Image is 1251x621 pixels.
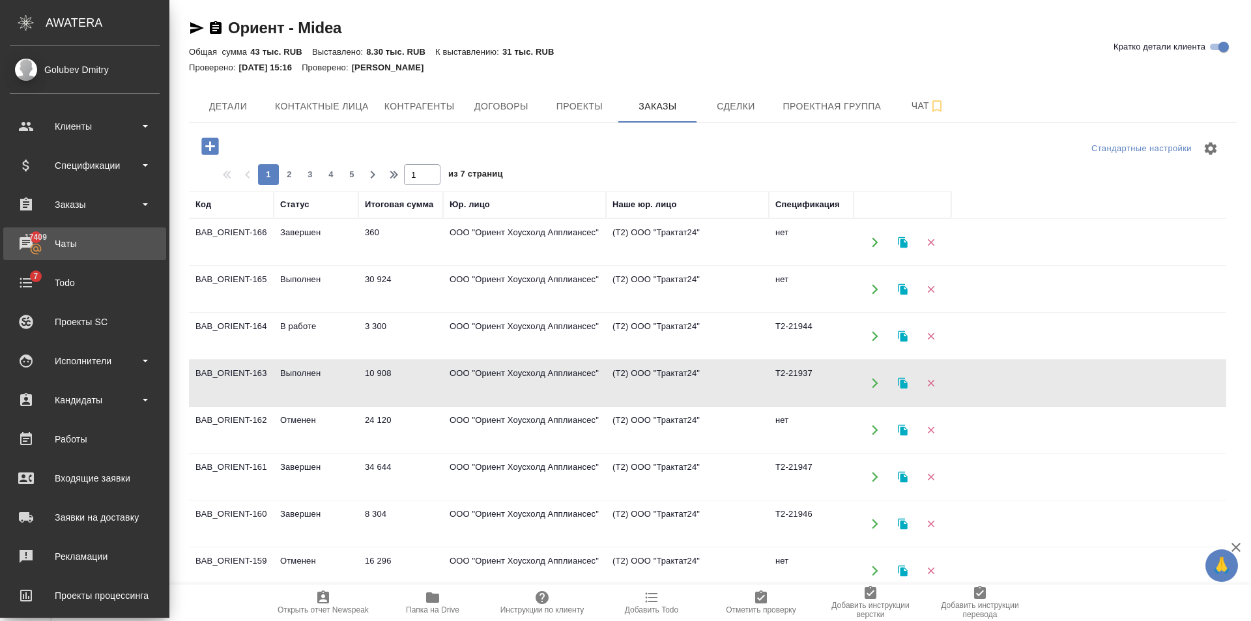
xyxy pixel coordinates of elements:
span: Контрагенты [384,98,455,115]
td: нет [769,548,854,594]
button: Скопировать ссылку для ЯМессенджера [189,20,205,36]
div: Спецификации [10,156,160,175]
p: 8.30 тыс. RUB [366,47,435,57]
a: 7Todo [3,267,166,299]
button: Добавить инструкции перевода [925,585,1035,621]
span: Сделки [704,98,767,115]
a: Заявки на доставку [3,501,166,534]
td: Т2-21946 [769,501,854,547]
p: Проверено: [189,63,239,72]
td: 360 [358,220,443,265]
div: Проекты SC [10,312,160,332]
button: Клонировать [889,369,916,396]
a: Рекламации [3,540,166,573]
td: BAB_ORIENT-164 [189,313,274,359]
p: [PERSON_NAME] [352,63,434,72]
p: Проверено: [302,63,352,72]
td: (Т2) ООО "Трактат24" [606,454,769,500]
a: Проекты SC [3,306,166,338]
button: Добавить инструкции верстки [816,585,925,621]
div: AWATERA [46,10,169,36]
td: BAB_ORIENT-159 [189,548,274,594]
span: Чат [897,98,959,114]
a: Работы [3,423,166,455]
td: ООО "Ориент Хоусхолд Апплиансес" [443,548,606,594]
span: Добавить Todo [625,605,678,614]
button: Открыть [861,463,888,490]
span: Папка на Drive [406,605,459,614]
a: Ориент - Midea [228,19,341,36]
td: 30 924 [358,267,443,312]
div: Рекламации [10,547,160,566]
button: Инструкции по клиенту [487,585,597,621]
button: Удалить [917,510,944,537]
td: нет [769,220,854,265]
span: 5 [341,168,362,181]
td: Т2-21947 [769,454,854,500]
span: Отметить проверку [726,605,796,614]
span: 7 [25,270,46,283]
button: Папка на Drive [378,585,487,621]
button: Удалить [917,369,944,396]
span: 4 [321,168,341,181]
button: Клонировать [889,229,916,255]
button: Отметить проверку [706,585,816,621]
td: ООО "Ориент Хоусхолд Апплиансес" [443,360,606,406]
td: Т2-21937 [769,360,854,406]
td: 3 300 [358,313,443,359]
div: Работы [10,429,160,449]
button: Удалить [917,276,944,302]
button: Открыть [861,323,888,349]
button: Открыть отчет Newspeak [268,585,378,621]
button: 4 [321,164,341,185]
span: Инструкции по клиенту [500,605,584,614]
p: 43 тыс. RUB [250,47,312,57]
button: Добавить проект [192,133,228,160]
td: BAB_ORIENT-162 [189,407,274,453]
svg: Подписаться [929,98,945,114]
td: Т2-21944 [769,313,854,359]
td: ООО "Ориент Хоусхолд Апплиансес" [443,267,606,312]
td: ООО "Ориент Хоусхолд Апплиансес" [443,313,606,359]
span: Добавить инструкции верстки [824,601,917,619]
p: Общая сумма [189,47,250,57]
td: (Т2) ООО "Трактат24" [606,220,769,265]
button: Удалить [917,557,944,584]
td: нет [769,407,854,453]
td: Выполнен [274,360,358,406]
td: (Т2) ООО "Трактат24" [606,267,769,312]
div: Todo [10,273,160,293]
td: (Т2) ООО "Трактат24" [606,407,769,453]
span: Настроить таблицу [1195,133,1226,164]
td: нет [769,267,854,312]
button: 3 [300,164,321,185]
td: BAB_ORIENT-166 [189,220,274,265]
td: Завершен [274,220,358,265]
td: 16 296 [358,548,443,594]
button: 🙏 [1205,549,1238,582]
div: Статус [280,198,309,211]
button: Удалить [917,323,944,349]
td: В работе [274,313,358,359]
button: Скопировать ссылку [208,20,223,36]
span: Заказы [626,98,689,115]
div: Golubev Dmitry [10,63,160,77]
span: Договоры [470,98,532,115]
span: из 7 страниц [448,166,503,185]
td: (Т2) ООО "Трактат24" [606,360,769,406]
button: Удалить [917,416,944,443]
div: Заявки на доставку [10,508,160,527]
td: ООО "Ориент Хоусхолд Апплиансес" [443,501,606,547]
button: Открыть [861,416,888,443]
div: Наше юр. лицо [612,198,677,211]
div: split button [1088,139,1195,159]
button: Клонировать [889,463,916,490]
td: BAB_ORIENT-163 [189,360,274,406]
div: Итоговая сумма [365,198,433,211]
td: BAB_ORIENT-160 [189,501,274,547]
td: 8 304 [358,501,443,547]
button: Открыть [861,276,888,302]
span: 3 [300,168,321,181]
span: 17409 [17,231,55,244]
button: Открыть [861,229,888,255]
